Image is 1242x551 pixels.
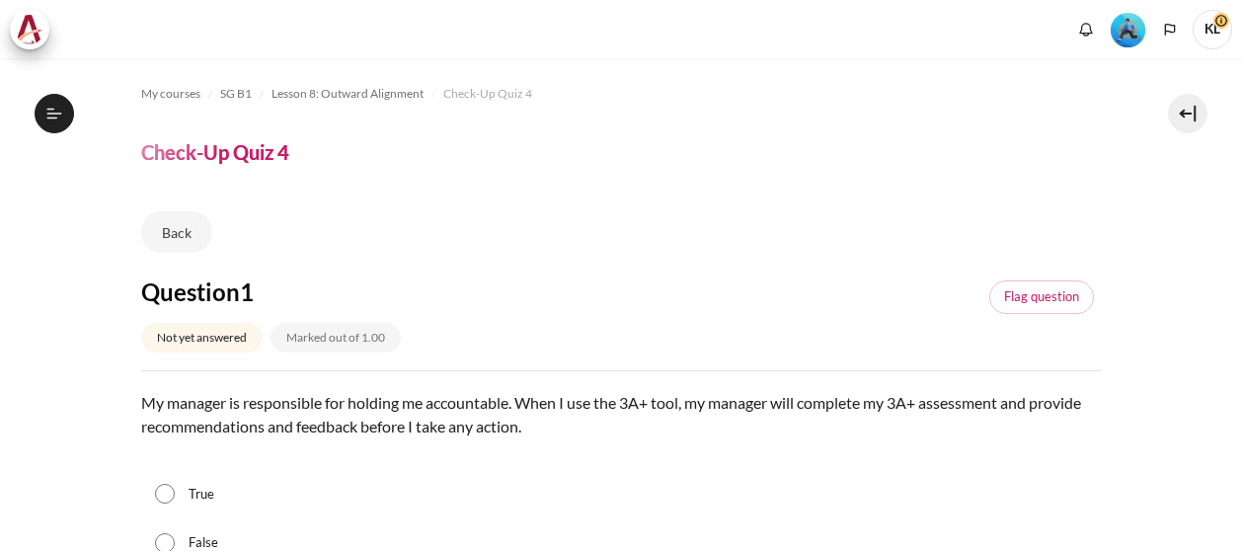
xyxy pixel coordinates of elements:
[16,15,43,44] img: Architeck
[220,82,252,106] a: SG B1
[272,85,424,103] span: Lesson 8: Outward Alignment
[272,82,424,106] a: Lesson 8: Outward Alignment
[1155,15,1185,44] button: Languages
[443,82,532,106] a: Check-Up Quiz 4
[141,82,200,106] a: My courses
[989,280,1094,314] a: Flagged
[141,78,1102,110] nav: Navigation bar
[443,85,532,103] span: Check-Up Quiz 4
[141,139,289,165] h4: Check-Up Quiz 4
[1111,11,1145,47] div: Level #3
[189,485,214,505] label: True
[271,323,401,352] div: Marked out of 1.00
[141,211,212,253] a: Back
[141,276,513,307] h4: Question
[141,391,1102,462] p: My manager is responsible for holding me accountable. When I use the 3A+ tool, my manager will co...
[10,10,59,49] a: Architeck Architeck
[1111,13,1145,47] img: Level #3
[1071,15,1101,44] div: Show notification window with no new notifications
[220,85,252,103] span: SG B1
[141,323,263,352] div: Not yet answered
[1193,10,1232,49] span: KL
[141,85,200,103] span: My courses
[1103,11,1153,47] a: Level #3
[240,277,254,306] span: 1
[1193,10,1232,49] a: User menu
